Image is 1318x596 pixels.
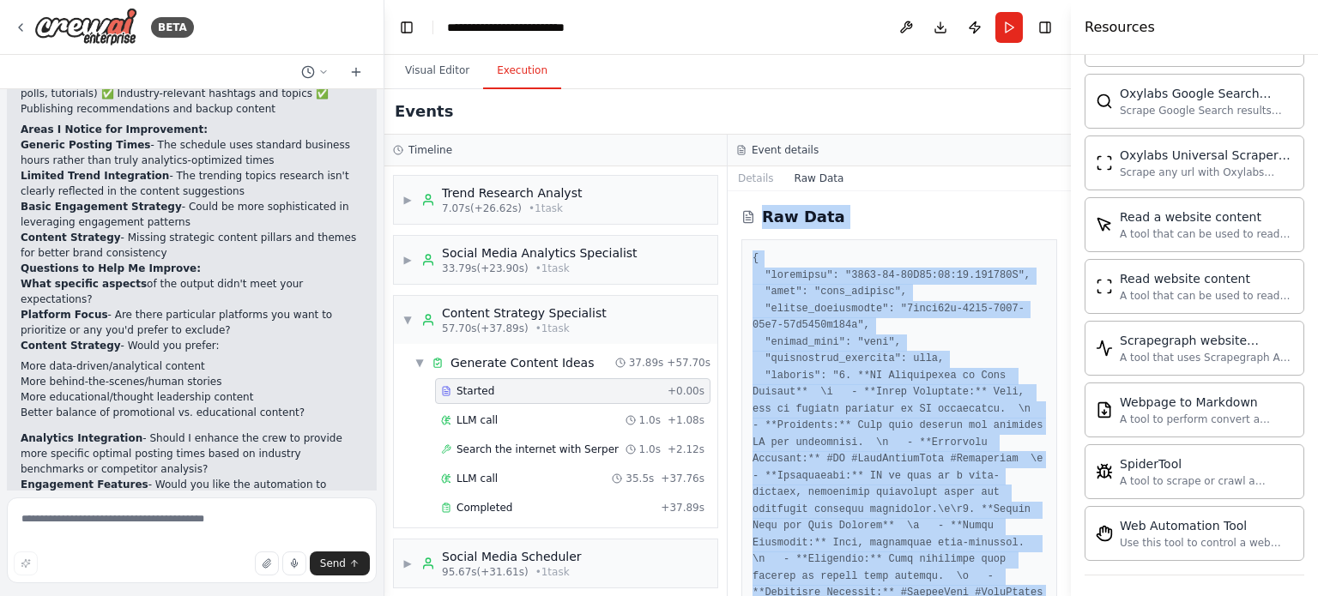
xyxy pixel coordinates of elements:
div: Scrape Google Search results with Oxylabs Google Search Scraper [1120,104,1293,117]
strong: Analytics Integration [21,432,142,444]
div: Web Automation Tool [1120,517,1293,534]
button: Hide right sidebar [1033,15,1057,39]
div: Use this tool to control a web browser and interact with websites using natural language. Capabil... [1120,536,1293,550]
span: Completed [456,501,512,515]
div: Scrape any url with Oxylabs Universal Scraper [1120,166,1293,179]
h4: Resources [1085,17,1155,38]
div: Oxylabs Google Search Scraper tool [1120,85,1293,102]
div: A tool to perform convert a webpage to markdown to make it easier for LLMs to understand [1120,412,1293,426]
strong: Platform Focus [21,309,108,321]
span: • 1 task [535,322,570,335]
nav: breadcrumb [447,19,619,36]
span: ▶ [402,193,413,207]
span: 7.07s (+26.62s) [442,202,522,215]
strong: What specific aspects [21,278,147,290]
span: LLM call [456,413,498,427]
p: - Should I enhance the crew to provide more specific optimal posting times based on industry benc... [21,430,363,477]
span: + 0.00s [668,384,704,398]
span: ▶ [402,253,413,267]
button: Send [310,551,370,575]
strong: Content Strategy [21,232,121,244]
div: Social Media Scheduler [442,548,582,565]
p: - Would you prefer: [21,338,363,353]
span: + 1.08s [668,413,704,427]
span: 57.70s (+37.89s) [442,322,529,335]
button: Switch to previous chat [294,62,336,82]
li: - The schedule uses standard business hours rather than truly analytics-optimized times [21,137,363,168]
strong: Questions to Help Me Improve: [21,262,201,274]
div: Webpage to Markdown [1120,394,1293,411]
div: A tool that uses Scrapegraph AI to intelligently scrape website content. [1120,351,1293,364]
span: • 1 task [529,202,563,215]
p: - Would you like the automation to suggest more interactive content (polls, Q&As, user-generated ... [21,477,363,523]
button: Start a new chat [342,62,370,82]
div: A tool that can be used to read a website content. [1120,289,1293,303]
h3: Event details [752,143,819,157]
span: 1.0s [639,442,661,456]
strong: Generic Posting Times [21,139,150,151]
div: Oxylabs Universal Scraper tool [1120,147,1293,164]
li: Better balance of promotional vs. educational content? [21,405,363,420]
span: ▼ [414,356,425,370]
li: More educational/thought leadership content [21,389,363,405]
span: Search the internet with Serper [456,442,619,456]
div: Content Strategy Specialist [442,304,607,322]
li: More data-driven/analytical content [21,358,363,374]
img: StagehandTool [1096,525,1113,542]
strong: Limited Trend Integration [21,170,169,182]
span: Generate Content Ideas [450,354,594,371]
img: SpiderTool [1096,463,1113,480]
span: 1.0s [639,413,661,427]
div: SpiderTool [1120,455,1293,473]
button: Details [728,166,784,190]
div: Read a website content [1120,208,1293,226]
span: LLM call [456,472,498,485]
span: • 1 task [535,565,570,579]
span: 35.5s [626,472,654,485]
button: Hide left sidebar [395,15,419,39]
img: OxylabsUniversalScraperTool [1096,154,1113,172]
button: Click to speak your automation idea [282,551,306,575]
button: Execution [483,53,561,89]
li: - The trending topics research isn't clearly reflected in the content suggestions [21,168,363,199]
div: Trend Research Analyst [442,184,582,202]
span: 37.89s [629,356,664,370]
div: A tool that can be used to read a website content. [1120,227,1293,241]
p: of the output didn't meet your expectations? [21,276,363,307]
div: Scrapegraph website scraper [1120,332,1293,349]
div: BETA [151,17,194,38]
img: ScrapeWebsiteTool [1096,278,1113,295]
span: • 1 task [535,262,570,275]
img: ScrapeElementFromWebsiteTool [1096,216,1113,233]
img: Logo [34,8,137,46]
h3: Timeline [408,143,452,157]
button: Improve this prompt [14,551,38,575]
li: - Could be more sophisticated in leveraging engagement patterns [21,199,363,230]
span: 33.79s (+23.90s) [442,262,529,275]
strong: Basic Engagement Strategy [21,201,182,213]
p: - Are there particular platforms you want to prioritize or any you'd prefer to exclude? [21,307,363,338]
img: OxylabsGoogleSearchScraperTool [1096,93,1113,110]
div: Social Media Analytics Specialist [442,244,638,262]
button: Visual Editor [391,53,483,89]
img: SerplyWebpageToMarkdownTool [1096,401,1113,418]
span: ▶ [402,557,413,570]
strong: Engagement Features [21,479,148,491]
img: ScrapegraphScrapeTool [1096,340,1113,357]
span: Started [456,384,494,398]
span: + 37.89s [661,501,704,515]
button: Raw Data [784,166,855,190]
li: More behind-the-scenes/human stories [21,374,363,389]
span: ▼ [402,313,413,327]
span: Send [320,557,346,570]
h2: Raw Data [762,205,845,229]
span: + 57.70s [667,356,710,370]
li: - Missing strategic content pillars and themes for better brand consistency [21,230,363,261]
span: + 2.12s [668,442,704,456]
strong: Areas I Notice for Improvement: [21,123,208,135]
span: + 37.76s [661,472,704,485]
span: 95.67s (+31.61s) [442,565,529,579]
button: Upload files [255,551,279,575]
strong: Content Strategy [21,340,121,352]
h2: Events [395,99,453,123]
